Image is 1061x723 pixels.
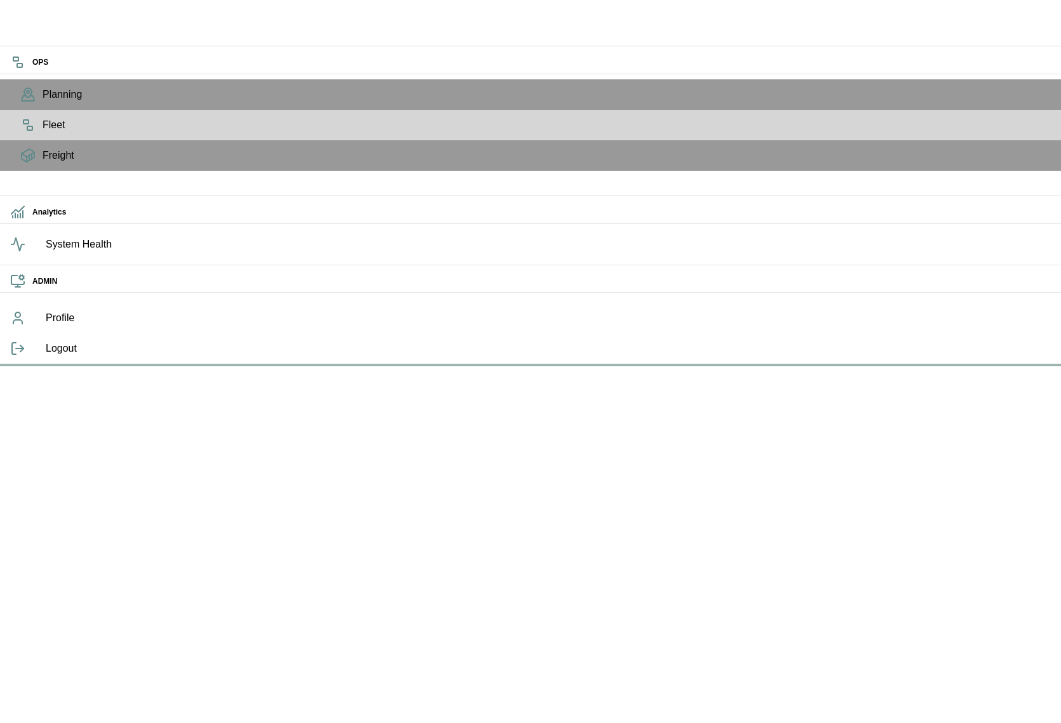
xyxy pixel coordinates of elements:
[46,310,1051,326] span: Profile
[43,87,1051,102] span: Planning
[32,206,1051,218] h6: Analytics
[32,275,1051,288] h6: ADMIN
[43,117,1051,133] span: Fleet
[43,148,1051,163] span: Freight
[46,237,1051,252] span: System Health
[32,56,1051,69] h6: OPS
[46,341,1051,356] span: Logout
